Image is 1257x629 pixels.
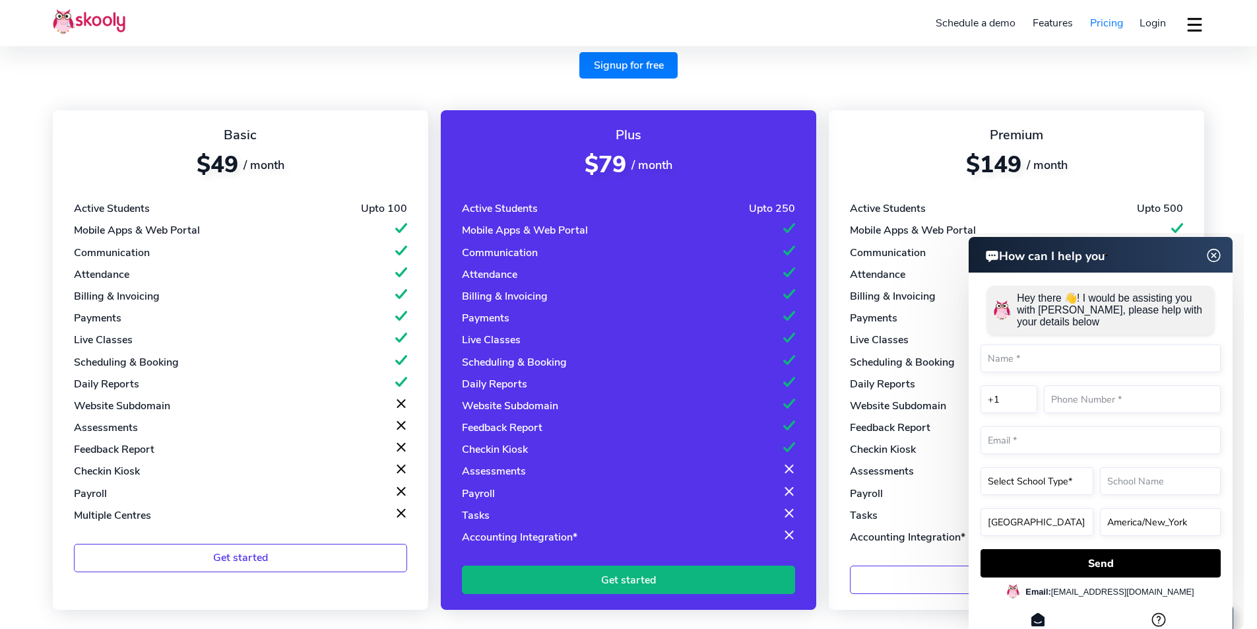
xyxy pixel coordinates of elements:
div: Website Subdomain [462,399,558,413]
span: Login [1140,16,1166,30]
div: Billing & Invoicing [74,289,160,304]
a: Login [1131,13,1175,34]
div: Payments [74,311,121,325]
span: $49 [197,149,238,180]
a: Get started [462,566,795,594]
div: Upto 500 [1137,201,1183,216]
a: Get started [74,544,407,572]
div: Basic [74,126,407,144]
div: Attendance [850,267,905,282]
div: Mobile Apps & Web Portal [462,223,588,238]
div: Checkin Kiosk [74,464,140,479]
div: Attendance [74,267,129,282]
div: Mobile Apps & Web Portal [850,223,976,238]
a: Pricing [1081,13,1132,34]
div: Plus [462,126,795,144]
a: Signup for free [579,52,678,79]
div: Billing & Invoicing [850,289,936,304]
div: Communication [462,246,538,260]
div: Billing & Invoicing [462,289,548,304]
span: / month [243,157,284,173]
a: Features [1024,13,1081,34]
div: Accounting Integration* [462,530,577,545]
div: Live Classes [462,333,521,347]
div: Active Students [850,201,926,216]
span: $79 [585,149,626,180]
button: dropdown menu [1185,9,1204,40]
div: Assessments [462,464,526,479]
div: Feedback Report [850,420,930,435]
div: Scheduling & Booking [74,355,179,370]
div: Payments [850,311,897,325]
div: Communication [850,246,926,260]
div: Tasks [850,508,878,523]
a: Get started [850,566,1183,594]
div: Tasks [462,508,490,523]
div: Assessments [850,464,914,479]
span: $149 [966,149,1021,180]
div: Daily Reports [74,377,139,391]
div: Attendance [462,267,517,282]
div: Live Classes [850,333,909,347]
div: Payroll [850,486,883,501]
img: Skooly [53,9,125,34]
span: Pricing [1090,16,1123,30]
span: / month [631,157,672,173]
div: Payroll [74,486,107,501]
span: / month [1027,157,1068,173]
div: Scheduling & Booking [462,355,567,370]
div: Daily Reports [462,377,527,391]
div: Checkin Kiosk [850,442,916,457]
div: Upto 100 [361,201,407,216]
div: Mobile Apps & Web Portal [74,223,200,238]
div: Scheduling & Booking [850,355,955,370]
div: Feedback Report [74,442,154,457]
div: Multiple Centres [74,508,151,523]
div: Payroll [462,486,495,501]
div: Active Students [74,201,150,216]
div: Live Classes [74,333,133,347]
div: Communication [74,246,150,260]
div: Active Students [462,201,538,216]
div: Daily Reports [850,377,915,391]
div: Checkin Kiosk [462,442,528,457]
div: Premium [850,126,1183,144]
div: Assessments [74,420,138,435]
div: Payments [462,311,509,325]
div: Website Subdomain [74,399,170,413]
a: Schedule a demo [928,13,1025,34]
div: Accounting Integration* [850,530,965,545]
div: Website Subdomain [850,399,946,413]
div: Upto 250 [749,201,795,216]
div: Feedback Report [462,420,542,435]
